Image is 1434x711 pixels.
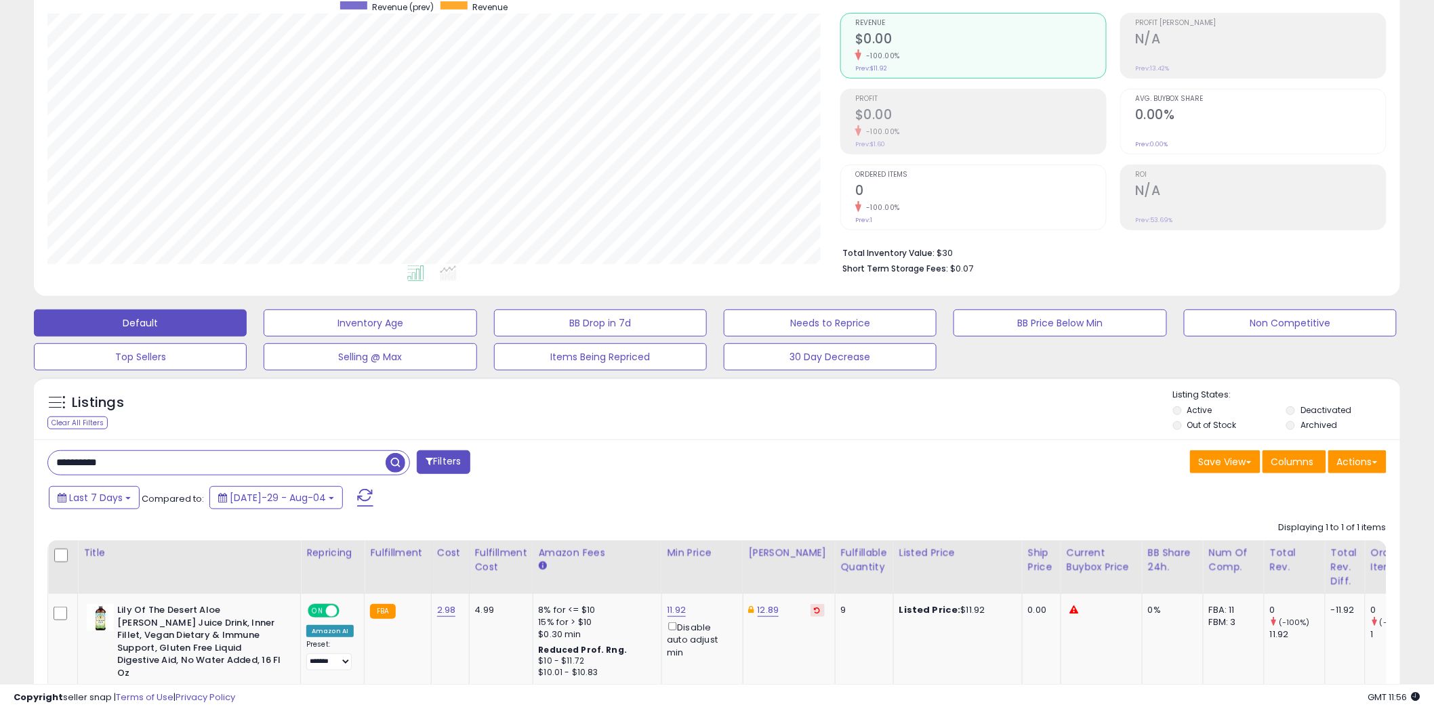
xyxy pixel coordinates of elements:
span: Revenue [855,20,1106,27]
img: 4175yOR8-qL._SL40_.jpg [87,604,114,631]
li: $30 [842,244,1376,260]
div: 0 [1371,604,1426,616]
div: $10 - $11.72 [539,655,651,667]
span: Profit [855,95,1106,103]
small: Prev: 13.42% [1135,64,1169,72]
span: Ordered Items [855,171,1106,179]
div: Total Rev. [1270,546,1319,574]
button: 30 Day Decrease [724,343,937,370]
h2: $0.00 [855,31,1106,49]
span: ON [309,605,326,617]
div: Fulfillable Quantity [841,546,888,574]
small: Prev: 0.00% [1135,140,1168,148]
div: Fulfillment [370,546,425,560]
div: 0% [1148,604,1193,616]
span: $0.07 [950,262,973,275]
div: Current Buybox Price [1067,546,1136,574]
a: 2.98 [437,603,456,617]
small: (-100%) [1380,617,1411,628]
div: Amazon Fees [539,546,656,560]
h2: $0.00 [855,107,1106,125]
h5: Listings [72,393,124,412]
small: -100.00% [861,202,900,213]
div: BB Share 24h. [1148,546,1197,574]
a: Terms of Use [116,691,173,704]
button: Needs to Reprice [724,309,937,337]
div: FBA: 11 [1209,604,1254,616]
a: 11.92 [668,603,687,617]
span: 2025-08-12 11:56 GMT [1368,691,1420,704]
small: -100.00% [861,127,900,137]
div: FBM: 3 [1209,616,1254,628]
small: Prev: 53.69% [1135,216,1172,224]
div: Total Rev. Diff. [1331,546,1359,588]
h2: N/A [1135,31,1386,49]
b: Lily Of The Desert Aloe [PERSON_NAME] Juice Drink, Inner Fillet, Vegan Dietary & Immune Support, ... [117,604,282,683]
div: Fulfillment Cost [475,546,527,574]
span: Last 7 Days [69,491,123,504]
b: Reduced Prof. Rng. [539,644,628,655]
b: Short Term Storage Fees: [842,263,948,274]
button: Default [34,309,247,337]
span: OFF [337,605,359,617]
div: seller snap | | [14,691,235,704]
div: 0.00 [1028,604,1050,616]
div: $11.92 [899,604,1012,616]
button: Save View [1190,450,1261,473]
div: Amazon AI [306,625,354,637]
button: Filters [417,450,470,474]
div: 1 [1371,628,1426,641]
div: 8% for <= $10 [539,604,651,616]
p: Listing States: [1173,389,1400,402]
div: 9 [841,604,883,616]
small: (-100%) [1279,617,1310,628]
div: Ordered Items [1371,546,1420,574]
div: Ship Price [1028,546,1055,574]
small: FBA [370,604,395,619]
div: 15% for > $10 [539,616,651,628]
button: [DATE]-29 - Aug-04 [209,486,343,509]
div: Repricing [306,546,358,560]
small: Amazon Fees. [539,560,547,572]
div: Title [83,546,295,560]
label: Archived [1300,419,1337,431]
small: Prev: $1.60 [855,140,885,148]
button: Last 7 Days [49,486,140,509]
small: Prev: 1 [855,216,872,224]
b: Total Inventory Value: [842,247,935,259]
span: Revenue [472,1,508,13]
div: Displaying 1 to 1 of 1 items [1279,521,1387,534]
span: Revenue (prev) [372,1,434,13]
div: Num of Comp. [1209,546,1258,574]
div: Listed Price [899,546,1017,560]
a: Privacy Policy [176,691,235,704]
span: Avg. Buybox Share [1135,95,1386,103]
button: Inventory Age [264,309,476,337]
span: Columns [1271,455,1314,469]
b: Listed Price: [899,603,961,616]
div: [PERSON_NAME] [749,546,829,560]
div: 11.92 [1270,628,1325,641]
div: Cost [437,546,464,560]
span: [DATE]-29 - Aug-04 [230,491,326,504]
h2: N/A [1135,183,1386,201]
small: -100.00% [861,51,900,61]
div: Preset: [306,640,354,670]
h2: 0 [855,183,1106,201]
div: -11.92 [1331,604,1355,616]
button: Non Competitive [1184,309,1397,337]
label: Deactivated [1300,404,1351,416]
button: Top Sellers [34,343,247,370]
label: Active [1187,404,1212,416]
label: Out of Stock [1187,419,1237,431]
h2: 0.00% [1135,107,1386,125]
div: $10.01 - $10.83 [539,667,651,678]
div: Clear All Filters [47,416,108,429]
div: Disable auto adjust min [668,620,733,659]
span: Profit [PERSON_NAME] [1135,20,1386,27]
span: Compared to: [142,492,204,505]
strong: Copyright [14,691,63,704]
div: 0 [1270,604,1325,616]
button: BB Drop in 7d [494,309,707,337]
span: ROI [1135,171,1386,179]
